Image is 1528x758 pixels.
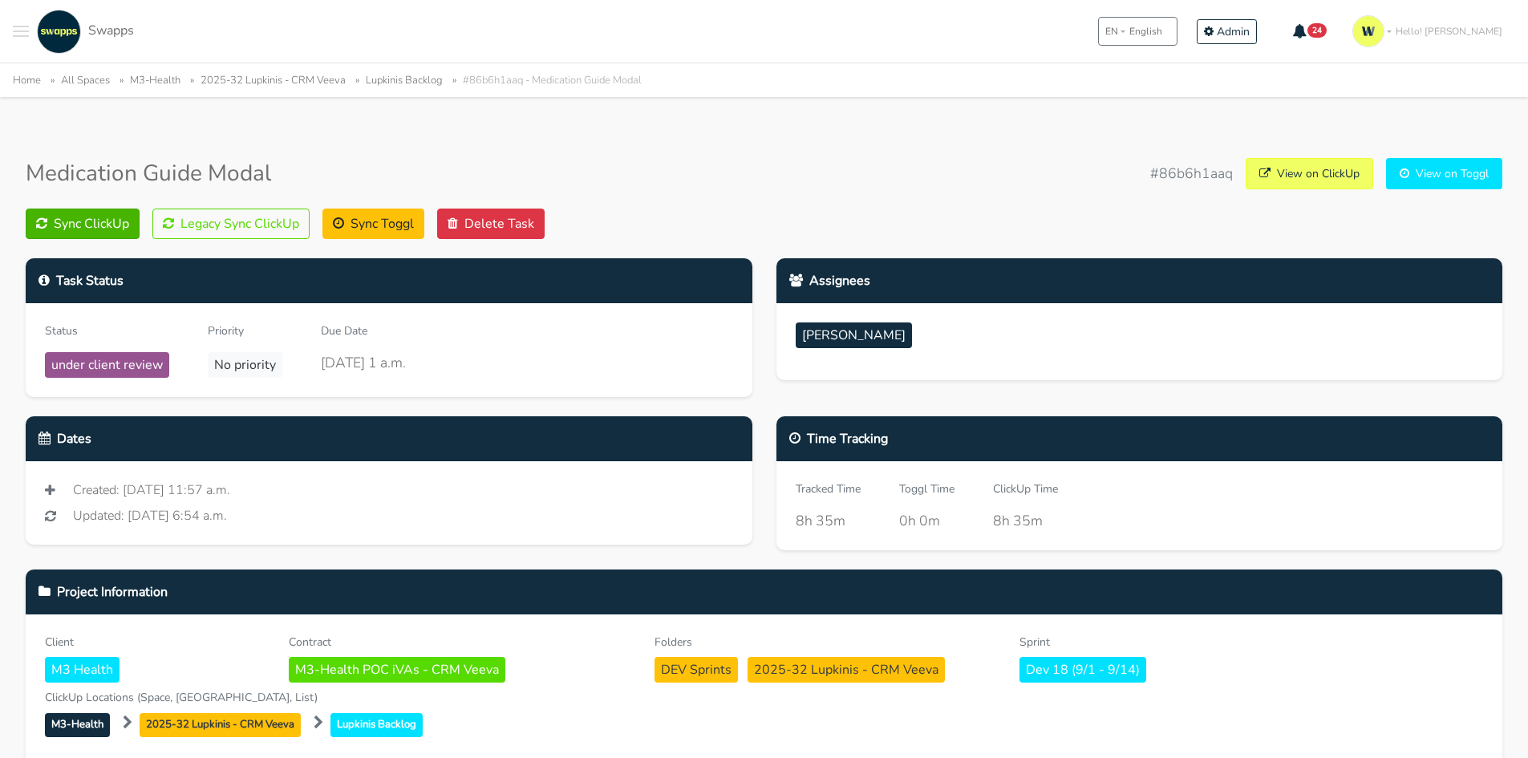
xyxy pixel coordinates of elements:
[1019,634,1361,651] div: Sprint
[73,506,227,525] span: Updated: [DATE] 6:54 a.m.
[1307,23,1327,38] span: 24
[321,322,406,339] div: Due Date
[776,416,1503,461] div: Time Tracking
[993,510,1058,531] div: 8h 35m
[45,713,110,736] span: M3-Health
[1386,158,1502,189] a: View on Toggl
[330,713,423,736] span: Lupkinis Backlog
[45,657,120,683] span: M3 Health
[1098,17,1177,46] button: ENEnglish
[289,659,512,679] a: M3-Health POC iVAs - CRM Veeva
[366,73,443,87] a: Lupkinis Backlog
[1019,659,1153,679] a: Dev 18 (9/1 - 9/14)
[45,322,169,339] div: Status
[776,258,1503,303] div: Assignees
[45,689,509,706] div: ClickUp Locations (Space, [GEOGRAPHIC_DATA], List)
[796,322,912,348] span: [PERSON_NAME]
[1150,163,1233,184] span: #86b6h1aaq
[26,258,752,303] div: Task Status
[748,659,951,679] a: 2025-32 Lupkinis - CRM Veeva
[748,657,945,683] span: 2025-32 Lupkinis - CRM Veeva
[796,322,918,355] a: [PERSON_NAME]
[45,352,169,378] span: under client review
[37,10,81,54] img: swapps-linkedin-v2.jpg
[1283,18,1338,45] button: 24
[140,713,301,736] span: 2025-32 Lupkinis - CRM Veeva
[13,10,29,54] button: Toggle navigation menu
[796,480,861,497] div: Tracked Time
[289,657,505,683] span: M3-Health POC iVAs - CRM Veeva
[655,657,738,683] span: DEV Sprints
[45,634,265,651] div: Client
[322,209,424,239] button: Sync Toggl
[1129,24,1162,39] span: English
[1197,19,1257,44] a: Admin
[26,160,271,188] h3: Medication Guide Modal
[140,713,310,732] a: 2025-32 Lupkinis - CRM Veeva
[1019,657,1146,683] span: Dev 18 (9/1 - 9/14)
[152,209,310,239] button: Legacy Sync ClickUp
[26,209,140,239] button: Sync ClickUp
[1396,24,1502,39] span: Hello! [PERSON_NAME]
[899,510,954,531] div: 0h 0m
[45,659,126,679] a: M3 Health
[26,416,752,461] div: Dates
[130,73,180,87] a: M3-Health
[45,713,120,732] a: M3-Health
[655,634,996,651] div: Folders
[26,570,1502,614] div: Project Information
[13,73,41,87] a: Home
[437,209,545,239] button: Delete Task
[73,480,230,500] span: Created: [DATE] 11:57 a.m.
[208,322,282,339] div: Priority
[330,713,429,732] a: Lupkinis Backlog
[321,352,406,373] div: [DATE] 1 a.m.
[201,73,346,87] a: 2025-32 Lupkinis - CRM Veeva
[1346,9,1515,54] a: Hello! [PERSON_NAME]
[33,10,134,54] a: Swapps
[993,480,1058,497] div: ClickUp Time
[796,510,861,531] div: 8h 35m
[1217,24,1250,39] span: Admin
[289,634,630,651] div: Contract
[1246,158,1373,189] a: View on ClickUp
[61,73,110,87] a: All Spaces
[446,71,642,90] li: #86b6h1aaq - Medication Guide Modal
[899,480,954,497] div: Toggl Time
[655,659,748,679] a: DEV Sprints
[208,352,282,378] span: No priority
[88,22,134,39] span: Swapps
[1352,15,1384,47] img: isotipo-3-3e143c57.png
